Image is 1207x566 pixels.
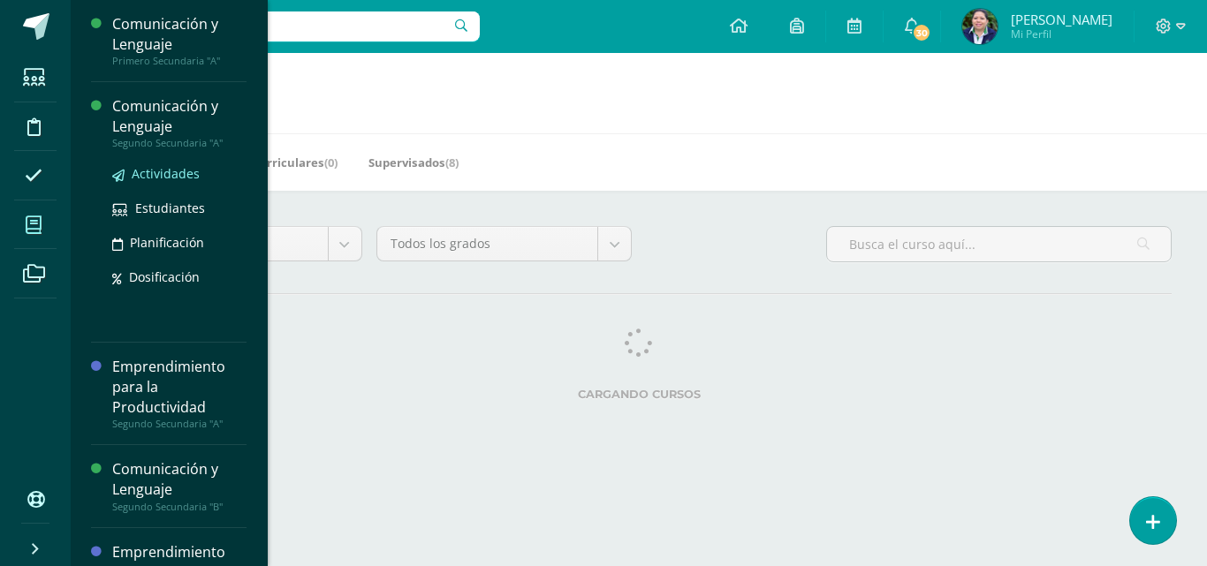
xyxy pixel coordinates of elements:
[912,23,931,42] span: 30
[112,459,247,512] a: Comunicación y LenguajeSegundo Secundaria "B"
[112,267,247,287] a: Dosificación
[112,137,247,149] div: Segundo Secundaria "A"
[132,165,200,182] span: Actividades
[129,268,200,285] span: Dosificación
[112,501,247,513] div: Segundo Secundaria "B"
[368,148,459,177] a: Supervisados(8)
[962,9,998,44] img: a96fe352e1c998628a4a62c8d264cdd5.png
[445,155,459,170] span: (8)
[112,14,247,55] div: Comunicación y Lenguaje
[199,148,338,177] a: Mis Extracurriculares(0)
[324,155,338,170] span: (0)
[112,96,247,149] a: Comunicación y LenguajeSegundo Secundaria "A"
[112,459,247,500] div: Comunicación y Lenguaje
[82,11,480,42] input: Busca un usuario...
[130,234,204,251] span: Planificación
[112,357,247,418] div: Emprendimiento para la Productividad
[112,96,247,137] div: Comunicación y Lenguaje
[112,418,247,430] div: Segundo Secundaria "A"
[112,357,247,430] a: Emprendimiento para la ProductividadSegundo Secundaria "A"
[112,14,247,67] a: Comunicación y LenguajePrimero Secundaria "A"
[112,55,247,67] div: Primero Secundaria "A"
[106,388,1172,401] label: Cargando cursos
[377,227,632,260] a: Todos los grados
[112,232,247,253] a: Planificación
[391,227,585,260] span: Todos los grados
[112,198,247,218] a: Estudiantes
[1011,26,1112,42] span: Mi Perfil
[827,227,1171,261] input: Busca el curso aquí...
[1011,11,1112,28] span: [PERSON_NAME]
[135,200,205,216] span: Estudiantes
[112,163,247,184] a: Actividades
